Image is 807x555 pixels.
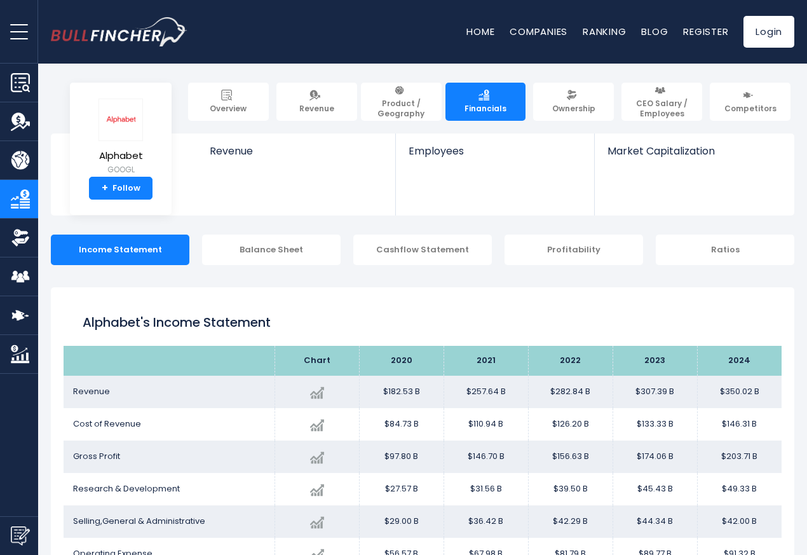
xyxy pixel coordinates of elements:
[613,376,697,408] td: $307.39 B
[697,376,782,408] td: $350.02 B
[444,376,528,408] td: $257.64 B
[627,99,696,118] span: CEO Salary / Employees
[359,346,444,376] th: 2020
[444,441,528,473] td: $146.70 B
[528,376,613,408] td: $282.84 B
[98,98,144,177] a: Alphabet GOOGL
[98,164,143,175] small: GOOGL
[613,505,697,538] td: $44.34 B
[98,151,143,161] span: Alphabet
[444,346,528,376] th: 2021
[188,83,269,121] a: Overview
[613,346,697,376] th: 2023
[359,473,444,505] td: $27.57 B
[353,235,492,265] div: Cashflow Statement
[299,104,334,114] span: Revenue
[697,346,782,376] th: 2024
[595,134,793,179] a: Market Capitalization
[743,16,794,48] a: Login
[361,83,442,121] a: Product / Geography
[444,408,528,441] td: $110.94 B
[528,441,613,473] td: $156.63 B
[583,25,626,38] a: Ranking
[444,473,528,505] td: $31.56 B
[73,418,141,430] span: Cost of Revenue
[73,385,110,397] span: Revenue
[613,441,697,473] td: $174.06 B
[359,505,444,538] td: $29.00 B
[613,408,697,441] td: $133.33 B
[445,83,526,121] a: Financials
[683,25,728,38] a: Register
[697,408,782,441] td: $146.31 B
[697,441,782,473] td: $203.71 B
[552,104,595,114] span: Ownership
[51,17,187,46] a: Go to homepage
[710,83,790,121] a: Competitors
[102,182,108,194] strong: +
[444,505,528,538] td: $36.42 B
[528,408,613,441] td: $126.20 B
[510,25,567,38] a: Companies
[73,515,205,527] span: Selling,General & Administrative
[359,376,444,408] td: $182.53 B
[528,473,613,505] td: $39.50 B
[409,145,581,157] span: Employees
[528,505,613,538] td: $42.29 B
[275,346,359,376] th: Chart
[621,83,702,121] a: CEO Salary / Employees
[697,505,782,538] td: $42.00 B
[466,25,494,38] a: Home
[210,104,247,114] span: Overview
[656,235,794,265] div: Ratios
[51,17,187,46] img: bullfincher logo
[607,145,780,157] span: Market Capitalization
[465,104,506,114] span: Financials
[533,83,614,121] a: Ownership
[505,235,643,265] div: Profitability
[613,473,697,505] td: $45.43 B
[641,25,668,38] a: Blog
[396,134,593,179] a: Employees
[276,83,357,121] a: Revenue
[210,145,383,157] span: Revenue
[83,313,763,332] h1: Alphabet's Income Statement
[51,235,189,265] div: Income Statement
[73,450,120,462] span: Gross Profit
[202,235,341,265] div: Balance Sheet
[367,99,436,118] span: Product / Geography
[11,228,30,247] img: Ownership
[89,177,153,200] a: +Follow
[197,134,396,179] a: Revenue
[697,473,782,505] td: $49.33 B
[724,104,776,114] span: Competitors
[528,346,613,376] th: 2022
[359,408,444,441] td: $84.73 B
[359,441,444,473] td: $97.80 B
[73,483,180,495] span: Research & Development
